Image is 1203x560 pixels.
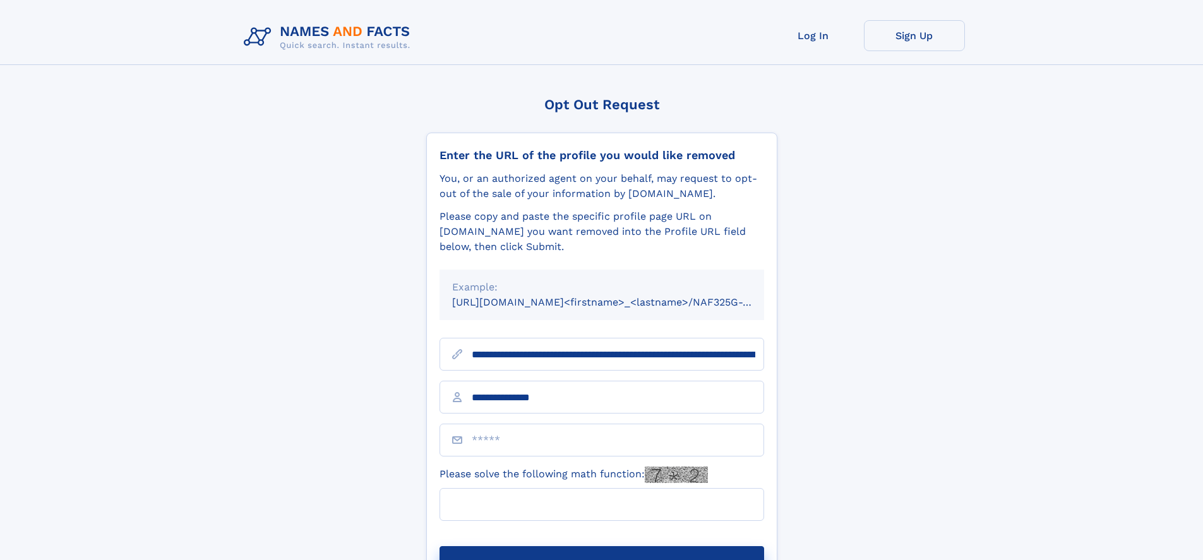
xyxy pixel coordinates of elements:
div: Example: [452,280,751,295]
img: Logo Names and Facts [239,20,421,54]
div: You, or an authorized agent on your behalf, may request to opt-out of the sale of your informatio... [440,171,764,201]
a: Sign Up [864,20,965,51]
small: [URL][DOMAIN_NAME]<firstname>_<lastname>/NAF325G-xxxxxxxx [452,296,788,308]
a: Log In [763,20,864,51]
label: Please solve the following math function: [440,467,708,483]
div: Enter the URL of the profile you would like removed [440,148,764,162]
div: Please copy and paste the specific profile page URL on [DOMAIN_NAME] you want removed into the Pr... [440,209,764,254]
div: Opt Out Request [426,97,777,112]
